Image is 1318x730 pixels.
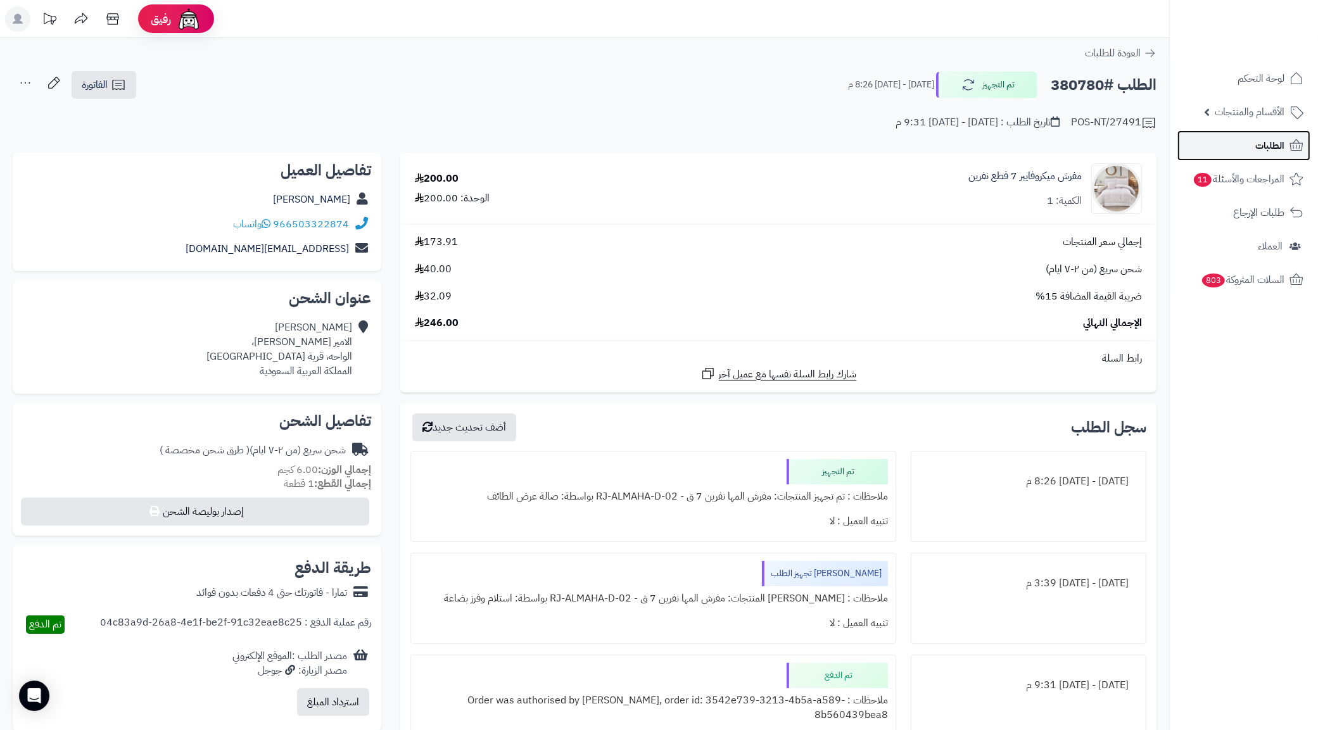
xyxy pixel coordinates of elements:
small: 1 قطعة [284,476,371,491]
a: تحديثات المنصة [34,6,65,35]
a: المراجعات والأسئلة11 [1177,164,1310,194]
span: المراجعات والأسئلة [1193,170,1284,188]
a: 966503322874 [273,217,349,232]
small: 6.00 كجم [277,462,371,477]
span: الأقسام والمنتجات [1215,103,1284,121]
div: ملاحظات : Order was authorised by [PERSON_NAME], order id: 3542e739-3213-4b5a-a589-8b560439bea8 [419,688,888,727]
div: ملاحظات : تم تجهيز المنتجات: مفرش المها نفرين 7 ق - RJ-ALMAHA-D-02 بواسطة: صالة عرض الطائف [419,484,888,509]
span: 173.91 [415,235,458,249]
span: الإجمالي النهائي [1083,316,1142,330]
a: واتساب [233,217,270,232]
div: [PERSON_NAME] تجهيز الطلب [762,561,888,586]
strong: إجمالي القطع: [314,476,371,491]
span: شارك رابط السلة نفسها مع عميل آخر [719,367,857,382]
div: تم الدفع [787,663,888,688]
div: تنبيه العميل : لا [419,611,888,636]
div: [DATE] - [DATE] 3:39 م [919,571,1138,596]
div: شحن سريع (من ٢-٧ ايام) [160,443,346,458]
a: [EMAIL_ADDRESS][DOMAIN_NAME] [186,241,349,256]
span: العودة للطلبات [1085,46,1141,61]
span: إجمالي سعر المنتجات [1063,235,1142,249]
span: 40.00 [415,262,452,277]
strong: إجمالي الوزن: [318,462,371,477]
a: [PERSON_NAME] [273,192,350,207]
button: إصدار بوليصة الشحن [21,498,369,525]
div: مصدر الزيارة: جوجل [232,664,347,678]
span: الفاتورة [82,77,108,92]
a: لوحة التحكم [1177,63,1310,94]
span: 32.09 [415,289,452,304]
span: طلبات الإرجاع [1233,204,1284,222]
button: تم التجهيز [936,72,1037,98]
button: استرداد المبلغ [297,688,369,716]
div: الكمية: 1 [1047,194,1082,208]
span: ( طرق شحن مخصصة ) [160,443,250,458]
a: العودة للطلبات [1085,46,1156,61]
div: 200.00 [415,172,459,186]
span: الطلبات [1255,137,1284,154]
div: تاريخ الطلب : [DATE] - [DATE] 9:31 م [896,115,1060,130]
div: تمارا - فاتورتك حتى 4 دفعات بدون فوائد [196,586,347,600]
div: [PERSON_NAME] الامير [PERSON_NAME]، الواحه، قرية [GEOGRAPHIC_DATA] المملكة العربية السعودية [206,320,352,378]
span: تم الدفع [29,617,61,632]
a: الطلبات [1177,130,1310,161]
span: شحن سريع (من ٢-٧ ايام) [1046,262,1142,277]
a: شارك رابط السلة نفسها مع عميل آخر [700,366,857,382]
div: [DATE] - [DATE] 8:26 م [919,469,1138,494]
h2: عنوان الشحن [23,291,371,306]
small: [DATE] - [DATE] 8:26 م [848,79,934,91]
div: تم التجهيز [787,459,888,484]
img: ai-face.png [176,6,201,32]
button: أضف تحديث جديد [412,413,516,441]
h2: تفاصيل العميل [23,163,371,178]
span: 803 [1202,274,1225,287]
div: تنبيه العميل : لا [419,509,888,534]
a: مفرش ميكروفايبر 7 قطع نفرين [968,169,1082,184]
span: 11 [1194,173,1212,187]
div: ملاحظات : [PERSON_NAME] المنتجات: مفرش المها نفرين 7 ق - RJ-ALMAHA-D-02 بواسطة: استلام وفرز بضاعة [419,586,888,611]
span: السلات المتروكة [1201,271,1284,289]
div: Open Intercom Messenger [19,681,49,711]
img: 1746702931-1-90x90.jpg [1092,163,1141,214]
span: رفيق [151,11,171,27]
span: العملاء [1258,237,1283,255]
div: [DATE] - [DATE] 9:31 م [919,673,1138,698]
span: ضريبة القيمة المضافة 15% [1036,289,1142,304]
img: logo-2.png [1232,32,1306,59]
div: رابط السلة [405,351,1151,366]
h2: الطلب #380780 [1051,72,1156,98]
div: رقم عملية الدفع : 04c83a9d-26a8-4e1f-be2f-91c32eae8c25 [100,615,371,634]
a: السلات المتروكة803 [1177,265,1310,295]
h3: سجل الطلب [1071,420,1146,435]
h2: طريقة الدفع [295,560,371,576]
a: العملاء [1177,231,1310,261]
div: POS-NT/27491 [1071,115,1156,130]
div: الوحدة: 200.00 [415,191,490,206]
h2: تفاصيل الشحن [23,413,371,429]
div: مصدر الطلب :الموقع الإلكتروني [232,649,347,678]
a: الفاتورة [72,71,136,99]
a: طلبات الإرجاع [1177,198,1310,228]
span: لوحة التحكم [1238,70,1284,87]
span: 246.00 [415,316,459,330]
